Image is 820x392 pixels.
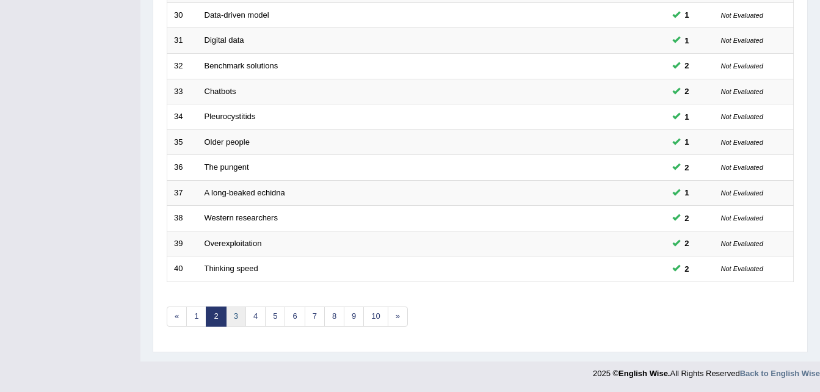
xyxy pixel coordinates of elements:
small: Not Evaluated [721,12,763,19]
a: 2 [206,307,226,327]
small: Not Evaluated [721,189,763,197]
span: You can still take this question [680,263,694,275]
span: You can still take this question [680,34,694,47]
a: Digital data [205,35,244,45]
td: 38 [167,206,198,231]
small: Not Evaluated [721,37,763,44]
td: 32 [167,53,198,79]
a: 3 [226,307,246,327]
a: A long-beaked echidna [205,188,285,197]
span: You can still take this question [680,85,694,98]
span: You can still take this question [680,136,694,148]
a: 7 [305,307,325,327]
a: Benchmark solutions [205,61,278,70]
a: 5 [265,307,285,327]
a: 8 [324,307,344,327]
a: 9 [344,307,364,327]
a: Chatbots [205,87,236,96]
td: 30 [167,2,198,28]
td: 33 [167,79,198,104]
td: 40 [167,256,198,282]
td: 31 [167,28,198,54]
small: Not Evaluated [721,139,763,146]
a: Data-driven model [205,10,269,20]
strong: English Wise. [619,369,670,378]
span: You can still take this question [680,9,694,21]
td: 34 [167,104,198,130]
small: Not Evaluated [721,62,763,70]
small: Not Evaluated [721,265,763,272]
a: « [167,307,187,327]
a: 6 [285,307,305,327]
span: You can still take this question [680,161,694,174]
a: Western researchers [205,213,278,222]
a: 10 [363,307,388,327]
small: Not Evaluated [721,214,763,222]
span: You can still take this question [680,212,694,225]
small: Not Evaluated [721,240,763,247]
a: » [388,307,408,327]
small: Not Evaluated [721,88,763,95]
td: 36 [167,155,198,181]
a: 4 [245,307,266,327]
small: Not Evaluated [721,113,763,120]
a: Overexploitation [205,239,262,248]
td: 35 [167,129,198,155]
a: 1 [186,307,206,327]
a: The pungent [205,162,249,172]
td: 37 [167,180,198,206]
span: You can still take this question [680,59,694,72]
div: 2025 © All Rights Reserved [593,361,820,379]
small: Not Evaluated [721,164,763,171]
a: Back to English Wise [740,369,820,378]
span: You can still take this question [680,111,694,123]
span: You can still take this question [680,186,694,199]
a: Thinking speed [205,264,258,273]
a: Pleurocystitids [205,112,256,121]
td: 39 [167,231,198,256]
a: Older people [205,137,250,147]
span: You can still take this question [680,237,694,250]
